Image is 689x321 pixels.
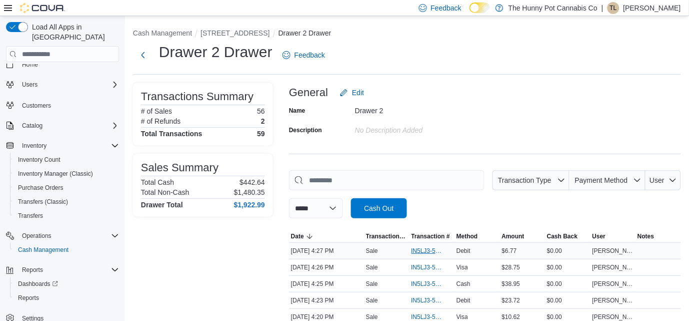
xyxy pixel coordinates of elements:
[289,107,305,115] label: Name
[22,142,46,150] span: Inventory
[411,294,453,306] button: IN5LJ3-5948887
[411,280,443,288] span: IN5LJ3-5948898
[14,182,119,194] span: Purchase Orders
[14,196,72,208] a: Transfers (Classic)
[18,280,58,288] span: Dashboards
[2,57,123,72] button: Home
[22,61,38,69] span: Home
[456,263,468,271] span: Visa
[592,263,634,271] span: [PERSON_NAME]
[351,198,407,218] button: Cash Out
[18,100,55,112] a: Customers
[502,247,517,255] span: $6.77
[592,313,634,321] span: [PERSON_NAME]
[20,3,65,13] img: Cova
[18,58,119,71] span: Home
[18,264,47,276] button: Reports
[289,278,364,290] div: [DATE] 4:25 PM
[610,2,617,14] span: TL
[14,182,67,194] a: Purchase Orders
[366,296,378,304] p: Sale
[601,2,603,14] p: |
[18,120,119,132] span: Catalog
[547,232,577,240] span: Cash Back
[278,45,329,65] a: Feedback
[469,3,490,13] input: Dark Mode
[545,230,590,242] button: Cash Back
[10,277,123,291] a: Dashboards
[650,176,665,184] span: User
[200,29,269,37] button: [STREET_ADDRESS]
[22,81,37,89] span: Users
[2,263,123,277] button: Reports
[133,29,192,37] button: Cash Management
[2,139,123,153] button: Inventory
[364,230,409,242] button: Transaction Type
[545,278,590,290] div: $0.00
[294,50,325,60] span: Feedback
[141,178,174,186] h6: Total Cash
[14,168,119,180] span: Inventory Manager (Classic)
[18,79,41,91] button: Users
[10,153,123,167] button: Inventory Count
[141,162,218,174] h3: Sales Summary
[14,210,47,222] a: Transfers
[502,232,524,240] span: Amount
[18,99,119,111] span: Customers
[411,247,443,255] span: IN5LJ3-5948920
[234,201,265,209] h4: $1,922.99
[18,264,119,276] span: Reports
[364,203,393,213] span: Cash Out
[22,102,51,110] span: Customers
[590,230,636,242] button: User
[18,120,46,132] button: Catalog
[18,156,60,164] span: Inventory Count
[500,230,545,242] button: Amount
[28,22,119,42] span: Load All Apps in [GEOGRAPHIC_DATA]
[366,247,378,255] p: Sale
[289,170,484,190] input: This is a search bar. As you type, the results lower in the page will automatically filter.
[592,232,606,240] span: User
[289,294,364,306] div: [DATE] 4:23 PM
[18,184,63,192] span: Purchase Orders
[411,263,443,271] span: IN5LJ3-5948910
[545,261,590,273] div: $0.00
[411,313,443,321] span: IN5LJ3-5948860
[502,313,520,321] span: $10.62
[456,280,470,288] span: Cash
[14,154,64,166] a: Inventory Count
[141,130,202,138] h4: Total Transactions
[492,170,569,190] button: Transaction Type
[411,261,453,273] button: IN5LJ3-5948910
[18,170,93,178] span: Inventory Manager (Classic)
[336,83,368,103] button: Edit
[508,2,597,14] p: The Hunny Pot Cannabis Co
[278,29,331,37] button: Drawer 2 Drawer
[289,261,364,273] div: [DATE] 4:26 PM
[352,88,364,98] span: Edit
[141,188,189,196] h6: Total Non-Cash
[409,230,455,242] button: Transaction #
[10,195,123,209] button: Transfers (Classic)
[141,107,172,115] h6: # of Sales
[366,280,378,288] p: Sale
[2,98,123,112] button: Customers
[2,229,123,243] button: Operations
[14,244,119,256] span: Cash Management
[18,230,119,242] span: Operations
[635,230,681,242] button: Notes
[645,170,681,190] button: User
[14,278,119,290] span: Dashboards
[18,59,42,71] a: Home
[289,87,328,99] h3: General
[159,42,272,62] h1: Drawer 2 Drawer
[18,230,55,242] button: Operations
[366,313,378,321] p: Sale
[22,122,42,130] span: Catalog
[10,291,123,305] button: Reports
[366,263,378,271] p: Sale
[454,230,500,242] button: Method
[575,176,628,184] span: Payment Method
[239,178,265,186] p: $442.64
[10,243,123,257] button: Cash Management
